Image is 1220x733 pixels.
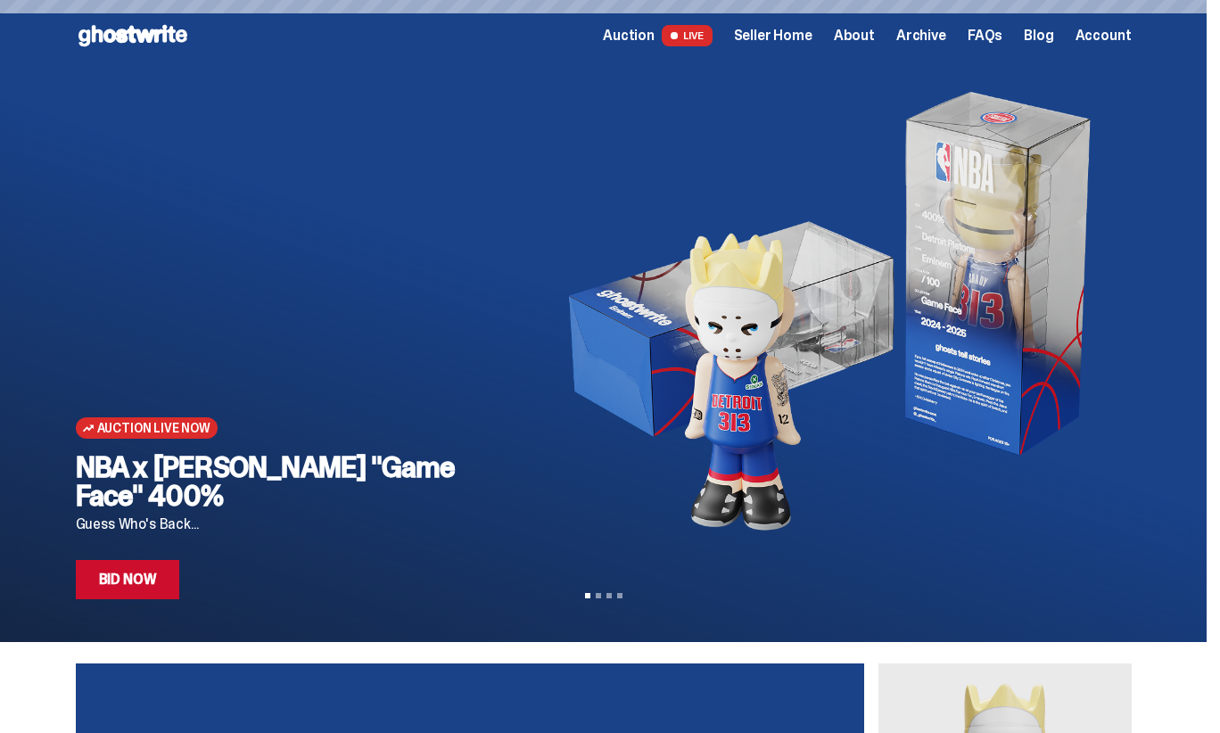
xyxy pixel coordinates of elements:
[76,560,180,599] a: Bid Now
[603,25,712,46] a: Auction LIVE
[585,593,590,598] button: View slide 1
[97,421,210,435] span: Auction Live Now
[1024,29,1053,43] a: Blog
[76,453,515,510] h2: NBA x [PERSON_NAME] "Game Face" 400%
[734,29,812,43] a: Seller Home
[896,29,946,43] a: Archive
[596,593,601,598] button: View slide 2
[617,593,622,598] button: View slide 4
[1076,29,1132,43] a: Account
[968,29,1002,43] a: FAQs
[544,71,1103,553] img: NBA x Eminem "Game Face" 400%
[76,517,515,531] p: Guess Who's Back...
[834,29,875,43] a: About
[603,29,655,43] span: Auction
[662,25,713,46] span: LIVE
[606,593,612,598] button: View slide 3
